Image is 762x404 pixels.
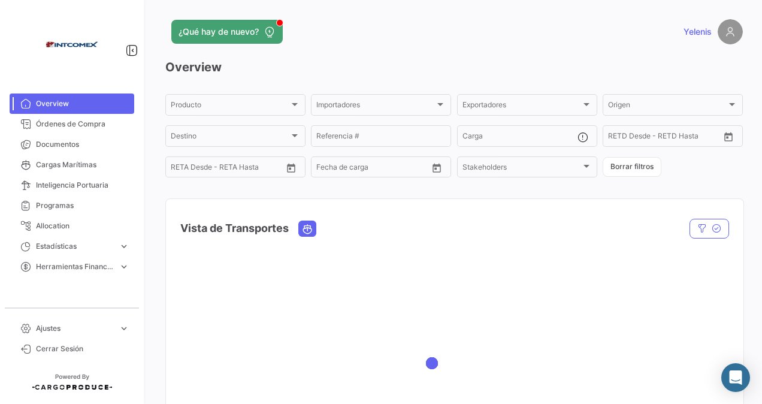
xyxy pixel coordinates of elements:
[36,159,129,170] span: Cargas Marítimas
[201,165,254,173] input: Hasta
[171,20,283,44] button: ¿Qué hay de nuevo?
[684,26,712,38] span: Yelenis
[10,155,134,175] a: Cargas Marítimas
[10,94,134,114] a: Overview
[36,221,129,231] span: Allocation
[719,128,737,146] button: Open calendar
[42,14,102,74] img: intcomex.png
[299,221,316,236] button: Ocean
[36,139,129,150] span: Documentos
[462,102,581,111] span: Exportadores
[462,165,581,173] span: Stakeholders
[721,363,750,392] div: Abrir Intercom Messenger
[718,19,743,44] img: placeholder-user.png
[10,216,134,236] a: Allocation
[36,343,129,354] span: Cerrar Sesión
[171,134,289,142] span: Destino
[119,323,129,334] span: expand_more
[428,159,446,177] button: Open calendar
[638,134,691,142] input: Hasta
[10,134,134,155] a: Documentos
[180,220,289,237] h4: Vista de Transportes
[36,119,129,129] span: Órdenes de Compra
[10,114,134,134] a: Órdenes de Compra
[36,98,129,109] span: Overview
[119,241,129,252] span: expand_more
[179,26,259,38] span: ¿Qué hay de nuevo?
[36,200,129,211] span: Programas
[608,102,727,111] span: Origen
[36,323,114,334] span: Ajustes
[10,195,134,216] a: Programas
[171,102,289,111] span: Producto
[36,180,129,191] span: Inteligencia Portuaria
[316,165,338,173] input: Desde
[119,261,129,272] span: expand_more
[165,59,743,76] h3: Overview
[603,157,661,177] button: Borrar filtros
[10,175,134,195] a: Inteligencia Portuaria
[171,165,192,173] input: Desde
[36,261,114,272] span: Herramientas Financieras
[316,102,435,111] span: Importadores
[36,241,114,252] span: Estadísticas
[608,134,630,142] input: Desde
[346,165,400,173] input: Hasta
[282,159,300,177] button: Open calendar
